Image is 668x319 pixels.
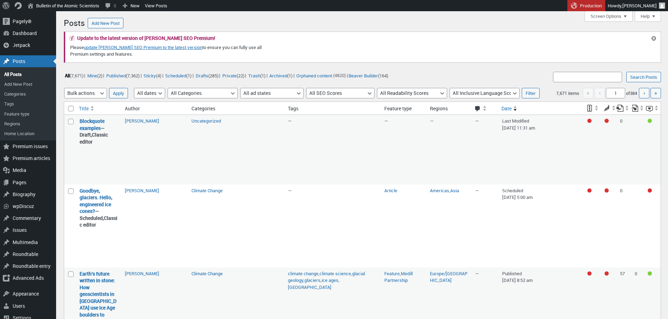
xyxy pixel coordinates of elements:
[319,270,351,277] a: climate science
[605,119,609,123] div: Needs improvement
[84,44,202,50] a: update [PERSON_NAME] SEO Premium to the latest version
[287,72,292,78] span: (1)
[79,105,89,112] span: Title
[260,72,265,78] span: (1)
[156,72,161,78] span: (4)
[80,118,118,145] strong: —
[475,118,479,124] span: —
[64,71,85,80] li: |
[109,88,128,98] input: Apply
[587,188,592,193] div: Focus keyphrase not set
[501,105,512,112] span: Date
[247,71,266,79] a: Trash(1)
[188,102,284,115] th: Categories
[125,118,159,124] a: [PERSON_NAME]
[304,277,320,283] a: glaciers
[631,102,644,115] a: Received internal links
[64,71,389,80] ul: |
[599,102,616,115] a: Readability score
[288,270,318,277] a: climate change
[288,187,292,194] span: —
[80,131,108,145] span: Classic editor
[143,71,163,80] li: |
[195,71,219,79] a: Drafts(285)
[384,187,397,194] a: Article
[384,270,400,277] a: Feature
[426,185,472,268] td: ,
[77,36,215,41] h2: Update to the latest version of [PERSON_NAME] SEO Premium!
[605,271,609,276] div: Needs improvement
[195,71,220,80] li: |
[556,90,579,96] span: 7,671 items
[80,131,92,138] span: Draft,
[605,188,609,193] div: Needs improvement
[164,71,193,79] a: Scheduled(1)
[88,18,123,28] a: Add New Post
[191,118,221,124] a: Uncategorized
[587,119,592,123] div: Focus keyphrase not set
[64,71,84,79] a: All(7,671)
[221,71,245,79] a: Private(22)
[648,119,652,123] div: Good
[522,88,540,98] input: Filter
[105,71,140,79] a: Published(7,362)
[583,88,593,98] span: «
[125,270,159,277] a: [PERSON_NAME]
[80,118,104,131] a: “Blockquote examples” (Edit)
[164,71,194,80] li: |
[582,102,599,115] a: SEO score
[269,71,293,79] a: Archived(1)
[69,43,281,58] p: Please to ensure you can fully use all Premium settings and features.
[86,71,104,80] li: |
[296,71,333,79] a: Orphaned content
[186,72,191,78] span: (1)
[80,187,112,215] a: “Goodbye, glaciers. Hello, engineered ice cones?” (Edit)
[80,187,118,228] strong: —
[475,270,479,277] span: —
[616,115,631,184] td: 0
[284,102,381,115] th: Tags
[191,187,223,194] a: Climate Change
[648,271,652,276] div: Good
[143,71,162,79] a: Sticky(4)
[384,270,413,284] a: Medill Partnership
[381,102,426,115] th: Feature type
[648,188,652,193] div: Needs improvement
[86,71,103,79] a: Mine(2)
[208,72,218,78] span: (285)
[499,115,582,184] td: Last Modified [DATE] 11:31 am
[237,72,244,78] span: (22)
[288,118,292,124] span: —
[64,15,85,30] h1: Posts
[616,102,629,115] a: Outgoing internal links
[105,71,141,80] li: |
[125,187,159,194] a: [PERSON_NAME]
[585,11,633,22] button: Screen Options
[288,284,331,290] a: [GEOGRAPHIC_DATA]
[97,72,102,78] span: (2)
[635,11,661,22] button: Help
[269,71,295,80] li: |
[322,277,338,283] a: ice ages
[654,89,657,97] span: »
[288,270,365,284] a: glacial geology
[499,102,582,115] a: Date
[430,118,434,124] span: —
[80,215,117,228] span: Classic editor
[378,72,388,78] span: (164)
[247,71,267,80] li: |
[76,102,121,115] a: Title
[474,106,481,113] span: Comments
[430,187,449,194] a: Americas
[626,90,638,96] span: of
[450,187,459,194] a: Asia
[80,215,104,221] span: Scheduled,
[616,185,631,268] td: 0
[626,72,661,82] input: Search Posts
[643,89,645,97] span: ›
[70,72,83,78] span: (7,671)
[121,102,188,115] th: Author
[426,102,472,115] th: Regions
[499,185,582,268] td: Scheduled [DATE] 5:00 am
[221,71,246,80] li: |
